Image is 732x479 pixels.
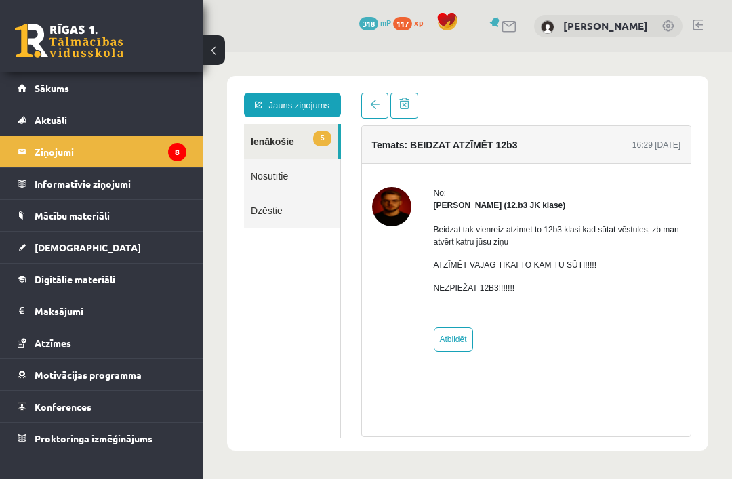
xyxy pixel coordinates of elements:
a: Ziņojumi8 [18,136,186,167]
p: ATZĪMĒT VAJAG TIKAI TO KAM TU SŪTI!!!!! [230,207,478,219]
p: NEZPIEŽAT 12B3!!!!!!! [230,230,478,242]
span: Proktoringa izmēģinājums [35,432,152,444]
legend: Informatīvie ziņojumi [35,168,186,199]
span: 318 [359,17,378,30]
a: 5Ienākošie [41,72,135,106]
img: Margarita Tišuņina [541,20,554,34]
div: No: [230,135,478,147]
legend: Ziņojumi [35,136,186,167]
a: Mācību materiāli [18,200,186,231]
a: Proktoringa izmēģinājums [18,423,186,454]
strong: [PERSON_NAME] (12.b3 JK klase) [230,148,363,158]
span: Konferences [35,400,91,413]
a: Informatīvie ziņojumi [18,168,186,199]
span: Motivācijas programma [35,369,142,381]
a: [DEMOGRAPHIC_DATA] [18,232,186,263]
span: xp [414,17,423,28]
div: 16:29 [DATE] [429,87,477,99]
a: 117 xp [393,17,430,28]
a: [PERSON_NAME] [563,19,648,33]
a: Aktuāli [18,104,186,136]
span: Aktuāli [35,114,67,126]
p: Beidzat tak vienreiz atzimet to 12b3 klasi kad sūtat vēstules, zb man atvērt katru jūsu ziņu [230,171,478,196]
a: 318 mP [359,17,391,28]
i: 8 [168,143,186,161]
span: mP [380,17,391,28]
span: Atzīmes [35,337,71,349]
img: Artūrs Valgers [169,135,208,174]
a: Maksājumi [18,295,186,327]
span: Sākums [35,82,69,94]
span: Mācību materiāli [35,209,110,222]
a: Sākums [18,72,186,104]
a: Rīgas 1. Tālmācības vidusskola [15,24,123,58]
a: Atbildēt [230,275,270,299]
h4: Temats: BEIDZAT ATZĪMĒT 12b3 [169,87,314,98]
span: 5 [110,79,127,94]
a: Konferences [18,391,186,422]
span: 117 [393,17,412,30]
span: Digitālie materiāli [35,273,115,285]
a: Motivācijas programma [18,359,186,390]
a: Nosūtītie [41,106,137,141]
a: Dzēstie [41,141,137,175]
a: Atzīmes [18,327,186,358]
legend: Maksājumi [35,295,186,327]
a: Digitālie materiāli [18,264,186,295]
span: [DEMOGRAPHIC_DATA] [35,241,141,253]
a: Jauns ziņojums [41,41,138,65]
